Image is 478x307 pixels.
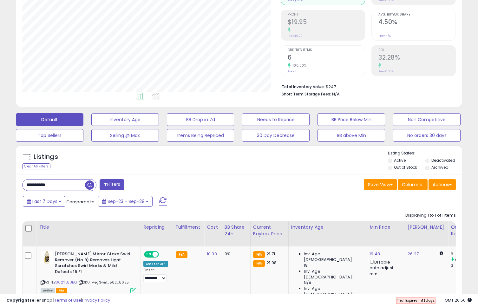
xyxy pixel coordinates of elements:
[378,13,455,16] span: Avg. Buybox Share
[143,224,170,231] div: Repricing
[445,297,472,303] span: 2025-10-7 20:50 GMT
[253,224,286,237] div: Current Buybox Price
[23,196,65,207] button: Last 7 Days
[318,113,385,126] button: BB Price Below Min
[364,179,397,190] button: Save View
[429,179,456,190] button: Actions
[394,158,406,163] label: Active
[225,251,246,257] div: 0%
[398,179,428,190] button: Columns
[282,82,451,90] li: $247
[22,163,50,169] div: Clear All Filters
[158,252,168,257] span: OFF
[41,251,53,264] img: 41XYLD2liGL._SL40_.jpg
[6,297,29,303] strong: Copyright
[431,165,449,170] label: Archived
[451,224,474,237] div: Ordered Items
[34,153,58,161] h5: Listings
[41,251,136,292] div: ASIN:
[402,181,422,188] span: Columns
[82,297,110,303] a: Privacy Policy
[304,280,311,286] span: N/A
[422,298,426,303] b: 12
[304,251,362,263] span: Inv. Age [DEMOGRAPHIC_DATA]:
[54,280,77,285] a: B002YL8UEQ
[378,34,391,38] small: Prev: N/A
[378,69,394,73] small: Prev: 0.00%
[455,257,468,262] small: (100%)
[393,113,461,126] button: Non Competitive
[370,258,400,277] div: Disable auto adjust min
[145,252,153,257] span: ON
[143,268,168,282] div: Preset:
[397,298,435,303] span: Trial Expires in days
[100,179,124,190] button: Filters
[288,69,297,73] small: Prev: 3
[54,297,81,303] a: Terms of Use
[393,129,461,142] button: No orders 30 days
[55,251,132,276] b: [PERSON_NAME] Mirror Glaze Swirl Remover (No.9) Removes Light Scratches Swirl Marks & Mild Defect...
[288,13,365,16] span: Profit
[431,158,455,163] label: Deactivated
[394,165,417,170] label: Out of Stock
[176,251,187,258] small: FBA
[388,150,462,156] p: Listing States:
[253,260,265,267] small: FBA
[225,224,248,237] div: BB Share 24h.
[378,18,455,27] h2: 4.50%
[32,198,57,205] span: Last 7 Days
[266,260,277,266] span: 21.98
[207,251,217,257] a: 10.30
[304,286,362,297] span: Inv. Age [DEMOGRAPHIC_DATA]:
[98,196,153,207] button: Sep-23 - Sep-29
[318,129,385,142] button: BB above Min
[288,34,303,38] small: Prev: $0.00
[282,84,325,89] b: Total Inventory Value:
[143,261,168,267] div: Amazon AI *
[370,251,380,257] a: 19.48
[451,251,476,257] div: 6
[253,251,265,258] small: FBA
[405,212,456,219] div: Displaying 1 to 1 of 1 items
[66,199,95,205] span: Compared to:
[291,63,307,68] small: 100.00%
[291,224,364,231] div: Inventory Age
[378,54,455,62] h2: 32.28%
[304,263,308,268] span: 18
[451,263,476,268] div: 3
[167,113,234,126] button: BB Drop in 7d
[16,129,83,142] button: Top Sellers
[242,129,310,142] button: 30 Day Decrease
[332,91,340,97] span: N/A
[78,280,129,285] span: | SKU: MegSwirl_562_8625
[266,251,275,257] span: 21.71
[370,224,402,231] div: Min Price
[108,198,145,205] span: Sep-23 - Sep-29
[408,251,419,257] a: 26.27
[167,129,234,142] button: Items Being Repriced
[91,129,159,142] button: Selling @ Max
[304,269,362,280] span: Inv. Age [DEMOGRAPHIC_DATA]:
[176,224,201,231] div: Fulfillment
[408,224,445,231] div: [PERSON_NAME]
[39,224,138,231] div: Title
[41,288,55,293] span: All listings currently available for purchase on Amazon
[288,49,365,52] span: Ordered Items
[6,297,110,304] div: seller snap | |
[56,288,67,293] span: FBA
[242,113,310,126] button: Needs to Reprice
[378,49,455,52] span: ROI
[282,91,331,97] b: Short Term Storage Fees:
[288,54,365,62] h2: 6
[91,113,159,126] button: Inventory Age
[288,18,365,27] h2: $19.95
[207,224,219,231] div: Cost
[16,113,83,126] button: Default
